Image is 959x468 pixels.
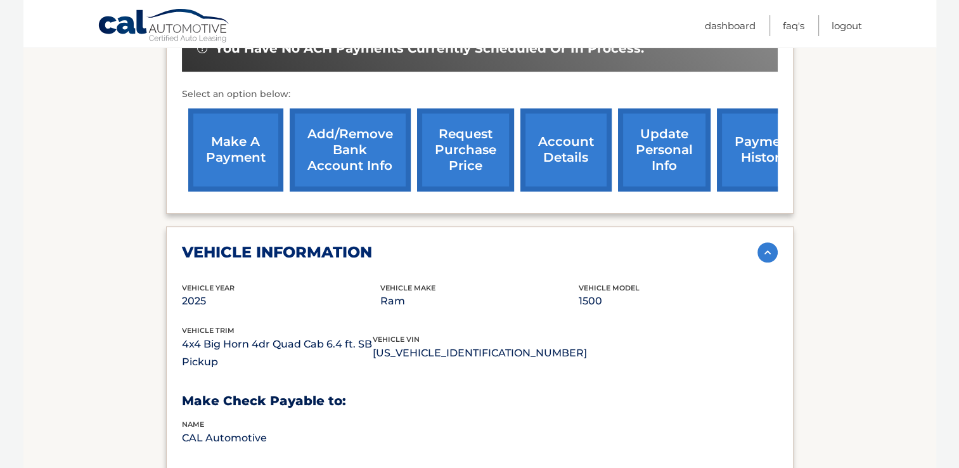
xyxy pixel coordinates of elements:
p: 4x4 Big Horn 4dr Quad Cab 6.4 ft. SB Pickup [182,335,373,371]
p: 1500 [579,292,777,310]
a: payment history [717,108,812,192]
span: You have no ACH payments currently scheduled or in process. [215,41,644,56]
p: CAL Automotive [182,429,380,447]
a: make a payment [188,108,283,192]
p: Ram [380,292,579,310]
a: Dashboard [705,15,756,36]
a: Cal Automotive [98,8,231,45]
span: name [182,420,204,429]
span: vehicle vin [373,335,420,344]
p: [US_VEHICLE_IDENTIFICATION_NUMBER] [373,344,587,362]
span: vehicle Year [182,283,235,292]
a: FAQ's [783,15,804,36]
span: vehicle trim [182,326,235,335]
img: alert-white.svg [197,43,207,53]
span: vehicle model [579,283,640,292]
span: vehicle make [380,283,435,292]
p: 2025 [182,292,380,310]
a: account details [520,108,612,192]
a: update personal info [618,108,711,192]
p: Select an option below: [182,87,778,102]
h3: Make Check Payable to: [182,393,778,409]
a: Logout [832,15,862,36]
img: accordion-active.svg [757,242,778,263]
h2: vehicle information [182,243,372,262]
a: Add/Remove bank account info [290,108,411,192]
a: request purchase price [417,108,514,192]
